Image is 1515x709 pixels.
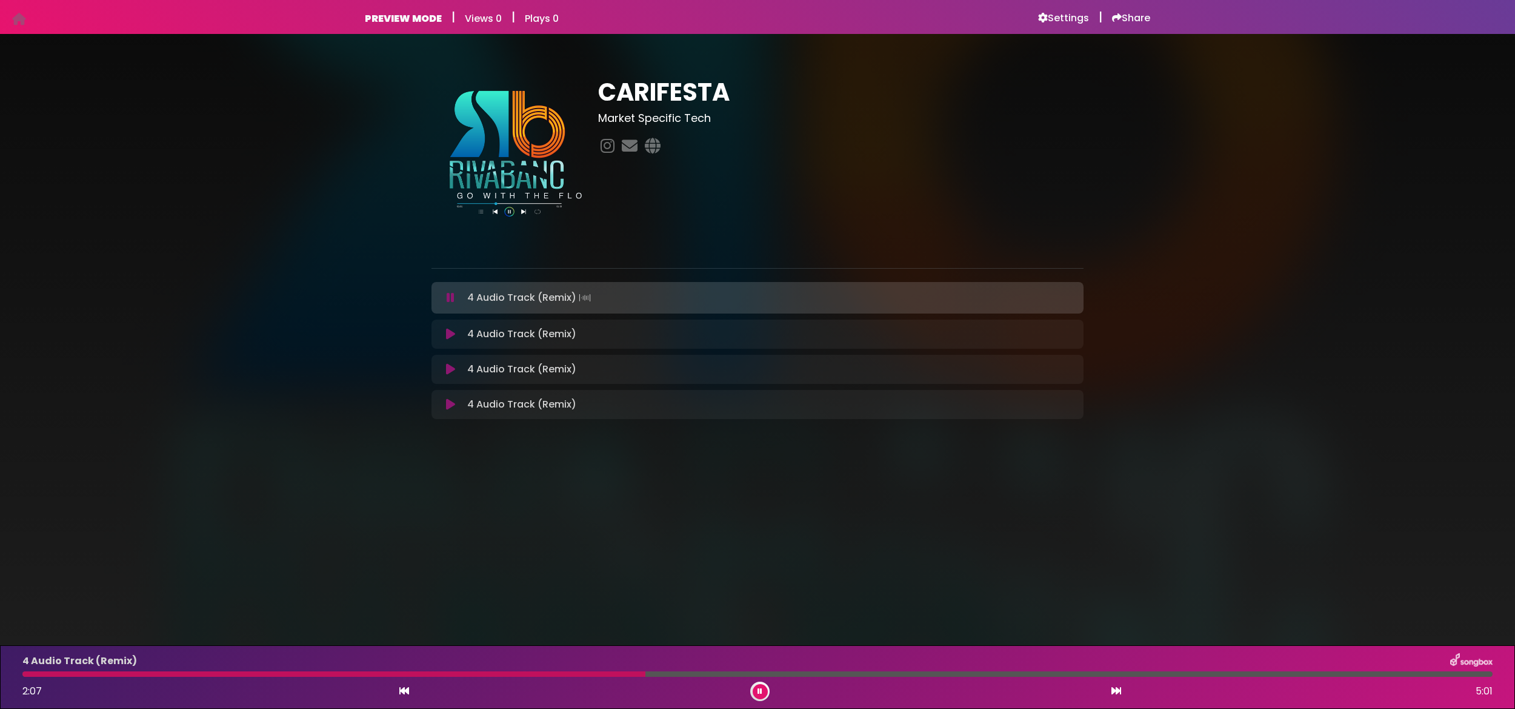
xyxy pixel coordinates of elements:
h6: Views 0 [465,13,502,24]
h6: PREVIEW MODE [365,13,442,24]
h5: | [1099,10,1102,24]
a: Share [1112,12,1150,24]
a: Settings [1038,12,1089,24]
h1: CARIFESTA [598,78,1084,107]
p: 4 Audio Track (Remix) [467,397,576,412]
img: 4pN4B8I1S26pthYFCpPw [431,78,584,230]
p: 4 Audio Track (Remix) [467,362,576,377]
h3: Market Specific Tech [598,112,1084,125]
h5: | [511,10,515,24]
h5: | [451,10,455,24]
img: waveform4.gif [576,289,593,306]
p: 4 Audio Track (Remix) [467,289,593,306]
p: 4 Audio Track (Remix) [467,327,576,341]
h6: Plays 0 [525,13,559,24]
